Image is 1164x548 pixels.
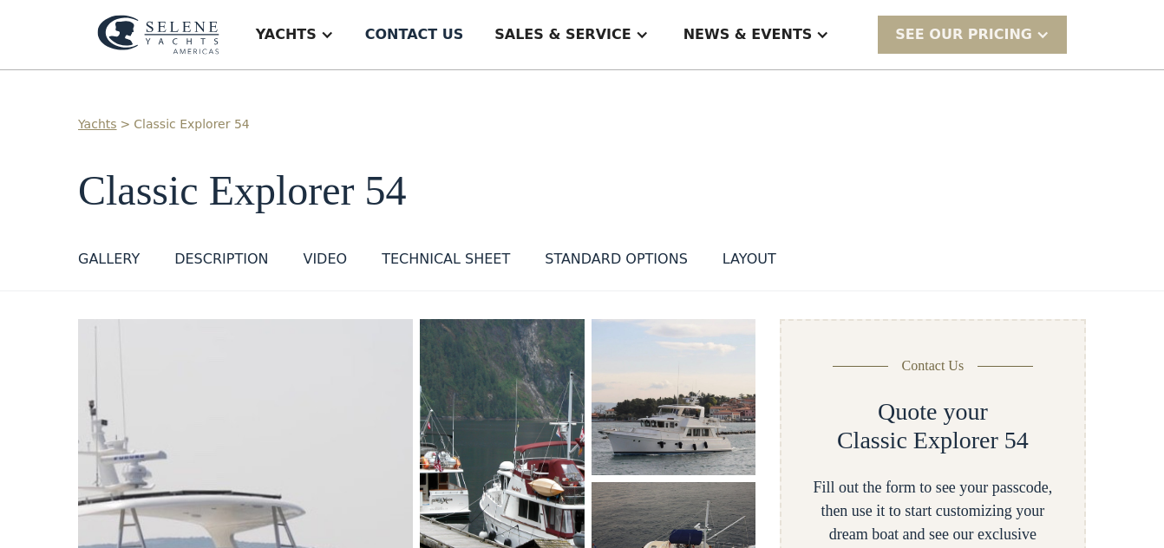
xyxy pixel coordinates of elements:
[683,24,813,45] div: News & EVENTS
[592,319,755,475] img: 50 foot motor yacht
[382,249,510,270] div: Technical sheet
[174,249,268,277] a: DESCRIPTION
[78,115,117,134] a: Yachts
[365,24,464,45] div: Contact US
[494,24,631,45] div: Sales & Service
[895,24,1032,45] div: SEE Our Pricing
[723,249,776,270] div: layout
[723,249,776,277] a: layout
[78,168,1086,214] h1: Classic Explorer 54
[902,356,965,376] div: Contact Us
[78,249,140,277] a: GALLERY
[545,249,688,277] a: standard options
[837,426,1029,455] h2: Classic Explorer 54
[174,249,268,270] div: DESCRIPTION
[382,249,510,277] a: Technical sheet
[303,249,347,277] a: VIDEO
[121,115,131,134] div: >
[303,249,347,270] div: VIDEO
[97,15,219,55] img: logo
[545,249,688,270] div: standard options
[78,249,140,270] div: GALLERY
[878,397,988,427] h2: Quote your
[134,115,249,134] a: Classic Explorer 54
[256,24,317,45] div: Yachts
